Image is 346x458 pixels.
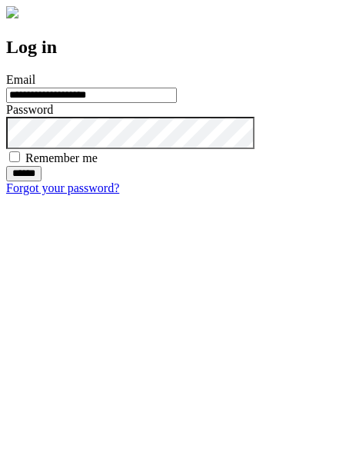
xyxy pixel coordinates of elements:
label: Password [6,103,53,116]
img: logo-4e3dc11c47720685a147b03b5a06dd966a58ff35d612b21f08c02c0306f2b779.png [6,6,18,18]
h2: Log in [6,37,340,58]
label: Email [6,73,35,86]
label: Remember me [25,151,98,164]
a: Forgot your password? [6,181,119,194]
